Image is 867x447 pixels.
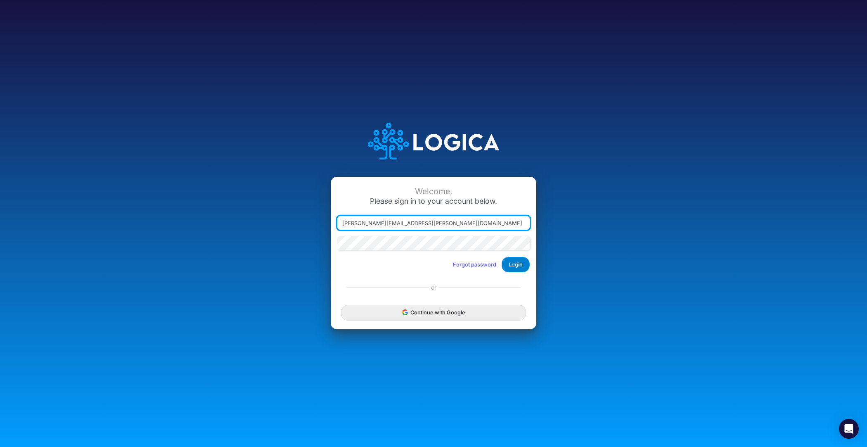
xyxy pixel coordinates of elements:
[448,258,502,271] button: Forgot password
[502,257,530,272] button: Login
[839,419,859,439] div: Open Intercom Messenger
[337,187,530,196] div: Welcome,
[337,216,530,230] input: Email
[370,197,497,205] span: Please sign in to your account below.
[341,305,526,320] button: Continue with Google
